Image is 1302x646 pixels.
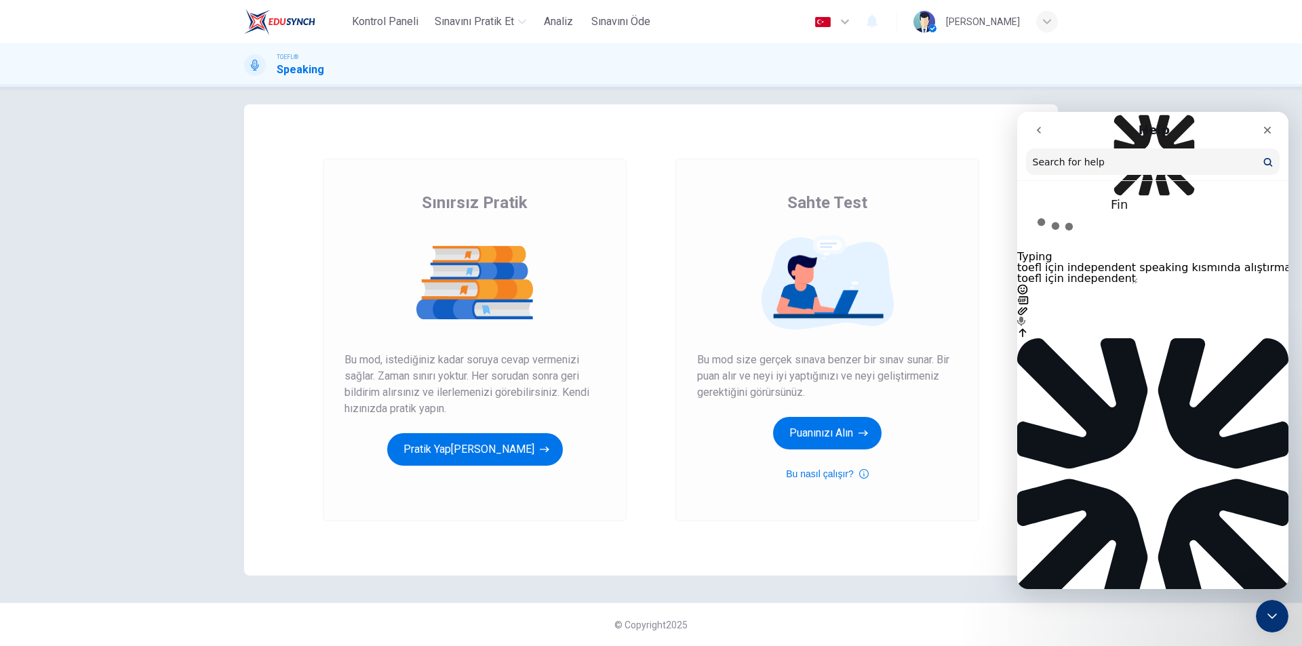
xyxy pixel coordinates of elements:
span: Sınırsız Pratik [422,192,528,214]
button: Bu nasıl çalışır? [786,466,869,482]
iframe: Intercom live chat [1256,600,1288,632]
img: EduSynch logo [244,8,315,35]
button: Pratik Yap[PERSON_NAME] [387,433,563,466]
span: Analiz [544,14,573,30]
div: [PERSON_NAME] [946,14,1020,30]
span: Bu mod, istediğiniz kadar soruya cevap vermenizi sağlar. Zaman sınırı yoktur. Her sorudan sonra g... [344,352,605,417]
a: EduSynch logo [244,8,347,35]
span: Sınavını Öde [591,14,650,30]
button: Sınavını Pratik Et [429,9,532,34]
button: Analiz [537,9,580,34]
button: Puanınızı Alın [773,417,882,449]
span: TOEFL® [277,52,298,62]
button: Sınavını Öde [586,9,656,34]
span: Bu mod size gerçek sınava benzer bir sınav sunar. Bir puan alır ve neyi iyi yaptığınızı ve neyi g... [697,352,958,401]
img: Profile picture [913,11,935,33]
span: Sınavını Pratik Et [435,14,514,30]
iframe: Intercom live chat [1017,112,1288,589]
span: Sahte Test [787,192,867,214]
span: Kontrol Paneli [352,14,418,30]
img: tr [814,17,831,27]
span: © Copyright 2025 [614,620,688,630]
h1: Speaking [277,62,324,78]
button: Kontrol Paneli [347,9,424,34]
